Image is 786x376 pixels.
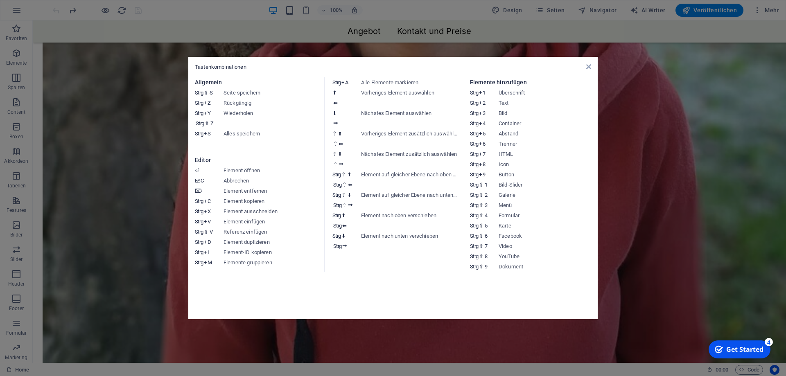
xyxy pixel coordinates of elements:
[210,229,212,235] i: V
[479,263,483,270] i: ⇧
[5,3,66,21] div: Get Started 4 items remaining, 20% complete
[342,243,348,249] i: ⮕
[195,259,203,266] i: Strg
[470,141,478,147] i: Strg
[470,131,478,137] i: Strg
[470,77,591,88] h3: Elemente hinzufügen
[499,231,595,241] dd: Facebook
[470,90,478,96] i: Strg
[361,149,458,169] dd: Nächstes Element zusätzlich auswählen
[470,212,478,218] i: Strg
[224,227,320,237] dd: Referenz einfügen
[485,182,487,188] i: 1
[204,100,210,106] i: Z
[342,182,347,188] i: ⇧
[485,223,487,229] i: 5
[499,98,595,108] dd: Text
[195,218,203,225] i: Strg
[347,171,352,178] i: ⬆
[342,223,347,229] i: ⬅
[195,131,203,137] i: Strg
[470,233,478,239] i: Strg
[195,77,316,88] h3: Allgemein
[361,231,458,251] dd: Element nach unten verschieben
[479,182,483,188] i: ⇧
[22,8,59,17] div: Get Started
[361,108,458,128] dd: Nächstes Element auswählen
[479,90,485,96] i: 1
[204,198,210,204] i: C
[224,128,320,139] dd: Alles speichern
[499,88,595,98] dd: Überschrift
[499,251,595,261] dd: YouTube
[485,192,487,198] i: 2
[485,263,487,270] i: 9
[195,229,203,235] i: Strg
[348,182,352,188] i: ⬅
[195,167,199,173] i: ⏎
[204,229,208,235] i: ⇧
[195,188,202,194] i: ⌦
[499,200,595,210] dd: Menü
[224,98,320,108] dd: Rückgängig
[499,139,595,149] dd: Trenner
[499,210,595,221] dd: Formular
[332,171,341,178] i: Strg
[499,128,595,139] dd: Abstand
[204,239,211,245] i: D
[333,141,338,147] i: ⇧
[224,247,320,257] dd: Element-ID kopieren
[204,249,209,255] i: I
[341,192,346,198] i: ⇧
[224,108,320,128] dd: Wiederholen
[196,120,204,126] i: Strg
[479,171,485,178] i: 9
[333,120,339,126] i: ⮕
[332,90,337,96] i: ⬆
[224,165,320,176] dd: Element öffnen
[338,151,342,157] i: ⬇
[204,110,210,116] i: Y
[479,151,485,157] i: 7
[204,131,210,137] i: S
[479,253,483,259] i: ⇧
[361,169,458,190] dd: Element auf gleicher Ebene nach oben verschieben
[470,100,478,106] i: Strg
[479,202,483,208] i: ⇧
[361,77,458,88] dd: Alle Elemente markieren
[479,120,485,126] i: 4
[470,192,478,198] i: Strg
[479,141,485,147] i: 6
[333,243,341,249] i: Strg
[485,243,487,249] i: 7
[479,243,483,249] i: ⇧
[499,241,595,251] dd: Video
[479,110,485,116] i: 3
[470,182,478,188] i: Strg
[499,221,595,231] dd: Karte
[333,223,341,229] i: Strg
[195,64,246,70] span: Tastenkombinationen
[479,192,483,198] i: ⇧
[342,202,347,208] i: ⇧
[470,110,478,116] i: Strg
[333,100,338,106] i: ⬅
[205,120,209,126] i: ⇧
[332,79,341,86] i: Strg
[470,243,478,249] i: Strg
[341,212,346,218] i: ⬆
[332,110,337,116] i: ⬇
[485,212,487,218] i: 4
[332,233,341,239] i: Strg
[470,171,478,178] i: Strg
[361,128,458,149] dd: Vorheriges Element zusätzlich auswählen
[224,176,320,186] dd: Abbrechen
[485,233,487,239] i: 6
[479,223,483,229] i: ⇧
[333,161,338,167] i: ⇧
[479,161,485,167] i: 8
[499,108,595,118] dd: Bild
[339,161,344,167] i: ⮕
[210,90,212,96] i: S
[470,151,478,157] i: Strg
